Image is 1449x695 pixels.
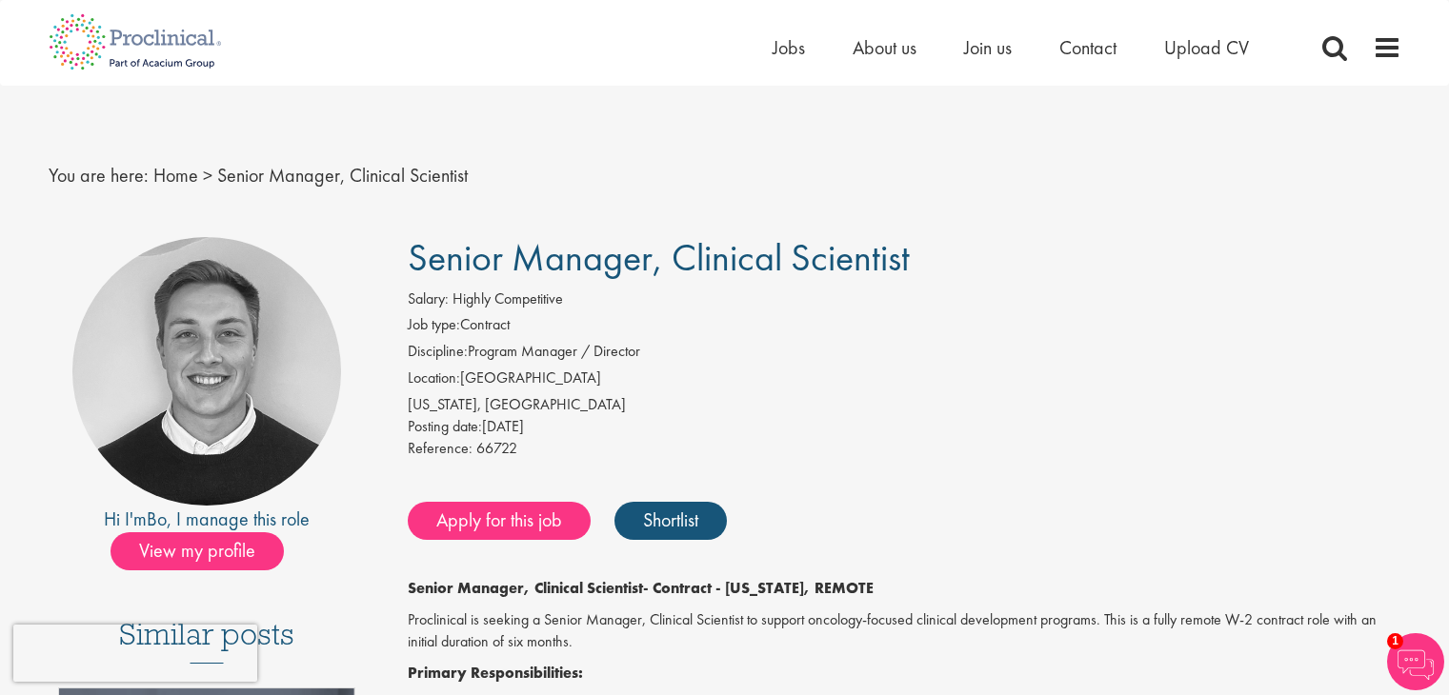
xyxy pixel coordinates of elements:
[408,314,460,336] label: Job type:
[964,35,1012,60] a: Join us
[408,394,1401,416] div: [US_STATE], [GEOGRAPHIC_DATA]
[453,288,563,308] span: Highly Competitive
[408,314,1401,341] li: Contract
[408,288,449,310] label: Salary:
[1387,633,1444,690] img: Chatbot
[49,163,149,188] span: You are here:
[773,35,805,60] a: Jobs
[408,578,643,598] strong: Senior Manager, Clinical Scientist
[153,163,198,188] a: breadcrumb link
[408,502,591,540] a: Apply for this job
[49,506,366,533] div: Hi I'm , I manage this role
[408,367,460,389] label: Location:
[408,416,482,436] span: Posting date:
[408,609,1401,653] p: Proclinical is seeking a Senior Manager, Clinical Scientist to support oncology-focused clinical ...
[203,163,212,188] span: >
[853,35,916,60] a: About us
[1164,35,1249,60] a: Upload CV
[1059,35,1117,60] a: Contact
[408,438,473,460] label: Reference:
[408,367,1401,394] li: [GEOGRAPHIC_DATA]
[119,618,294,664] h3: Similar posts
[408,663,572,683] strong: Primary Responsibilitie
[408,233,910,282] span: Senior Manager, Clinical Scientist
[408,341,468,363] label: Discipline:
[147,506,167,531] a: Bo
[572,663,583,683] strong: s:
[614,502,727,540] a: Shortlist
[13,625,257,682] iframe: reCAPTCHA
[111,532,284,570] span: View my profile
[408,341,1401,367] li: Program Manager / Director
[408,416,1401,438] div: [DATE]
[643,578,874,598] strong: - Contract - [US_STATE], REMOTE
[217,163,468,188] span: Senior Manager, Clinical Scientist
[72,237,341,506] img: imeage of recruiter Bo Forsen
[111,536,303,561] a: View my profile
[1387,633,1403,649] span: 1
[476,438,517,458] span: 66722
